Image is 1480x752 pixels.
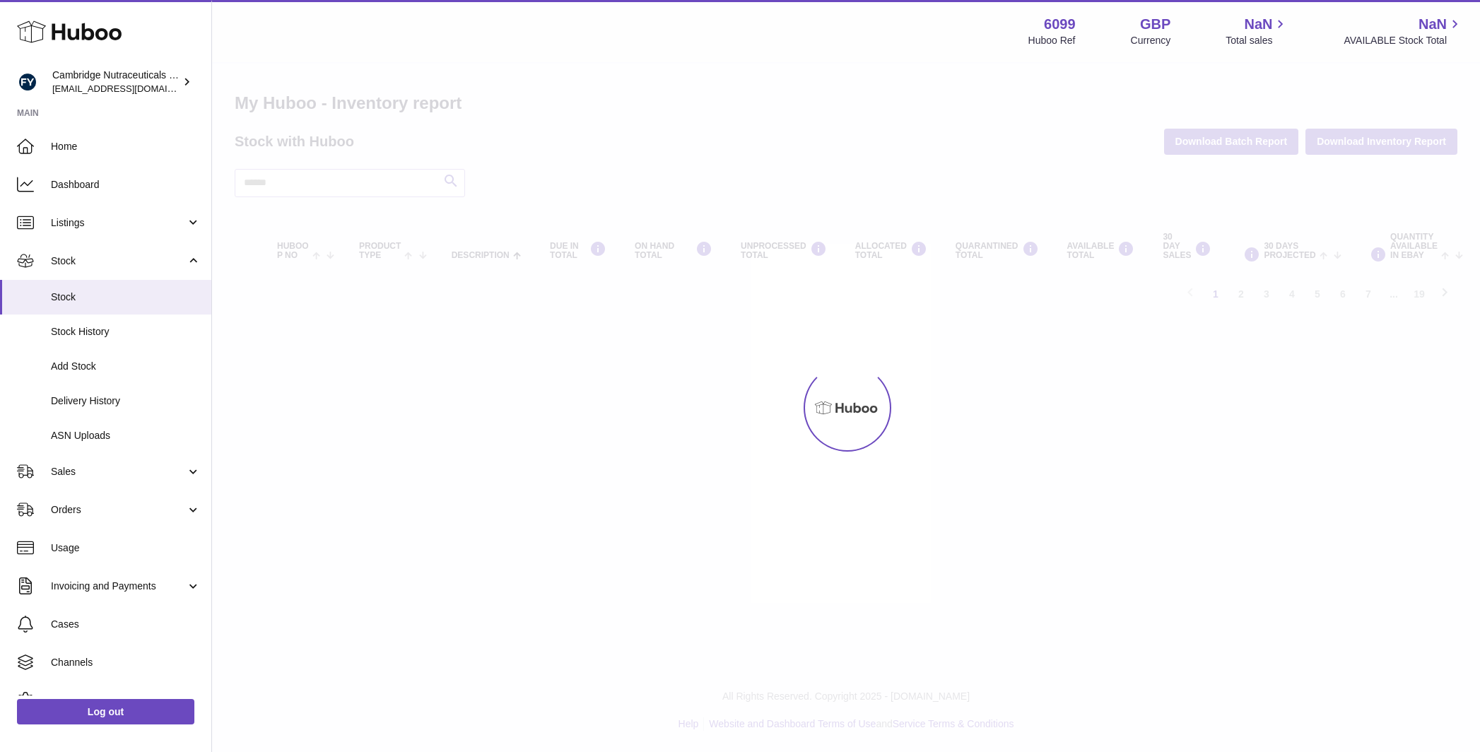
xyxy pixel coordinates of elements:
span: Stock [51,254,186,268]
span: Channels [51,656,201,669]
span: NaN [1419,15,1447,34]
span: Cases [51,618,201,631]
span: Usage [51,541,201,555]
span: Stock History [51,325,201,339]
span: Total sales [1226,34,1288,47]
span: Settings [51,694,201,707]
a: NaN AVAILABLE Stock Total [1344,15,1463,47]
strong: 6099 [1044,15,1076,34]
a: Log out [17,699,194,724]
span: Dashboard [51,178,201,192]
a: NaN Total sales [1226,15,1288,47]
span: ASN Uploads [51,429,201,442]
span: Sales [51,465,186,478]
div: Huboo Ref [1028,34,1076,47]
div: Cambridge Nutraceuticals Ltd [52,69,180,95]
span: [EMAIL_ADDRESS][DOMAIN_NAME] [52,83,208,94]
strong: GBP [1140,15,1170,34]
span: AVAILABLE Stock Total [1344,34,1463,47]
span: Listings [51,216,186,230]
img: huboo@camnutra.com [17,71,38,93]
span: Stock [51,290,201,304]
span: Add Stock [51,360,201,373]
span: Orders [51,503,186,517]
span: Home [51,140,201,153]
div: Currency [1131,34,1171,47]
span: Invoicing and Payments [51,580,186,593]
span: Delivery History [51,394,201,408]
span: NaN [1244,15,1272,34]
